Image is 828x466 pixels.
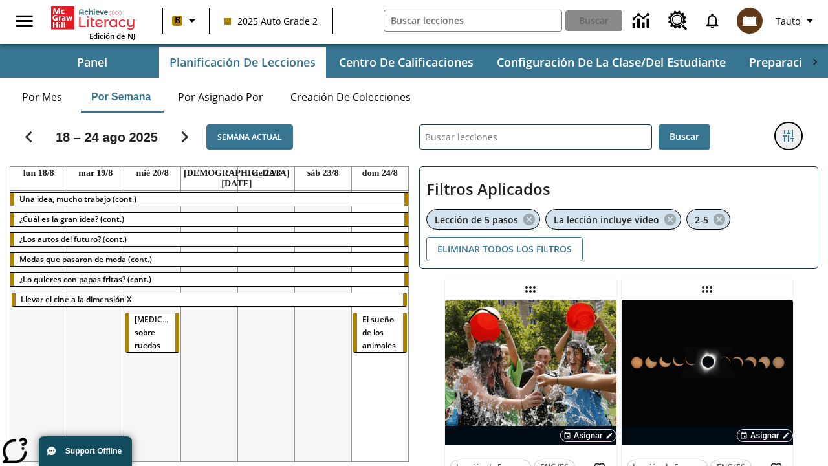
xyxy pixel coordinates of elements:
[65,447,122,456] span: Support Offline
[206,124,293,150] button: Semana actual
[695,214,708,226] span: 2-5
[697,279,717,300] div: Lección arrastrable: ¡Atención! Es la hora del eclipse
[545,209,681,230] div: Eliminar La lección incluye video el ítem seleccionado del filtro
[10,193,408,206] div: Una idea, mucho trabajo (cont.)
[486,47,736,78] button: Configuración de la clase/del estudiante
[10,82,74,113] button: Por mes
[10,233,408,246] div: ¿Los autos del futuro? (cont.)
[5,2,43,40] button: Abrir el menú lateral
[125,313,179,352] div: Rayos X sobre ruedas
[659,124,710,150] button: Buscar
[360,167,400,180] a: 24 de agosto de 2025
[776,123,801,149] button: Menú lateral de filtros
[167,9,205,32] button: Boost El color de la clase es anaranjado claro. Cambiar el color de la clase.
[695,4,729,38] a: Notificaciones
[159,47,326,78] button: Planificación de lecciones
[554,214,659,226] span: La lección incluye video
[353,313,407,352] div: El sueño de los animales
[168,82,274,113] button: Por asignado por
[135,314,199,351] span: Rayos X sobre ruedas
[39,436,132,466] button: Support Offline
[224,14,318,28] span: 2025 Auto Grade 2
[51,5,135,31] a: Portada
[560,429,616,442] button: Asignar Elegir fechas
[134,167,171,180] a: 20 de agosto de 2025
[168,120,201,153] button: Seguir
[19,274,151,285] span: ¿Lo quieres con papas fritas? (cont.)
[776,14,800,28] span: Tauto
[21,167,57,180] a: 18 de agosto de 2025
[362,314,396,351] span: El sueño de los animales
[10,253,408,266] div: Modas que pasaron de moda (cont.)
[81,82,161,113] button: Por semana
[181,167,292,190] a: 21 de agosto de 2025
[56,129,158,145] h2: 18 – 24 ago 2025
[51,4,135,41] div: Portada
[574,430,603,441] span: Asignar
[384,10,562,31] input: Buscar campo
[686,209,730,230] div: Eliminar 2-5 el ítem seleccionado del filtro
[12,293,407,306] div: Llevar el cine a la dimensión X
[737,8,763,34] img: avatar image
[21,294,131,305] span: Llevar el cine a la dimensión X
[435,214,518,226] span: Lección de 5 pasos
[802,47,828,78] div: Pestañas siguientes
[750,430,779,441] span: Asignar
[10,273,408,286] div: ¿Lo quieres con papas fritas? (cont.)
[419,166,818,269] div: Filtros Aplicados
[305,167,342,180] a: 23 de agosto de 2025
[26,47,802,78] div: Subbarra de navegación
[10,213,408,226] div: ¿Cuál es la gran idea? (cont.)
[426,237,583,262] button: Eliminar todos los filtros
[329,47,484,78] button: Centro de calificaciones
[737,429,793,442] button: Asignar Elegir fechas
[660,3,695,38] a: Centro de recursos, Se abrirá en una pestaña nueva.
[19,254,152,265] span: Modas que pasaron de moda (cont.)
[280,82,421,113] button: Creación de colecciones
[770,9,823,32] button: Perfil/Configuración
[420,125,651,149] input: Buscar lecciones
[19,194,136,205] span: Una idea, mucho trabajo (cont.)
[19,214,124,225] span: ¿Cuál es la gran idea? (cont.)
[426,209,540,230] div: Eliminar Lección de 5 pasos el ítem seleccionado del filtro
[625,3,660,39] a: Centro de información
[729,4,770,38] button: Escoja un nuevo avatar
[76,167,115,180] a: 19 de agosto de 2025
[19,234,127,245] span: ¿Los autos del futuro? (cont.)
[12,120,45,153] button: Regresar
[175,12,180,28] span: B
[89,31,135,41] span: Edición de NJ
[249,167,284,180] a: 22 de agosto de 2025
[520,279,541,300] div: Lección arrastrable: Un frío desafío trajo cambios
[27,47,157,78] button: Panel
[426,173,811,205] h2: Filtros Aplicados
